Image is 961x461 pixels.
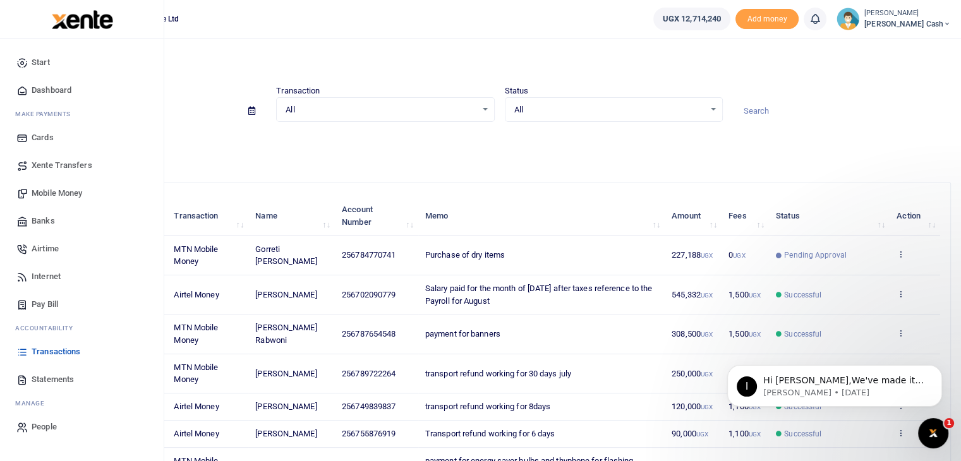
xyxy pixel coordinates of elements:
[425,369,571,378] span: transport refund working for 30 days july
[696,431,708,438] small: UGX
[735,13,799,23] a: Add money
[276,85,320,97] label: Transaction
[25,323,73,333] span: countability
[672,402,713,411] span: 120,000
[21,398,45,408] span: anage
[890,196,940,236] th: Action: activate to sort column ascending
[701,252,713,259] small: UGX
[174,290,219,299] span: Airtel Money
[10,338,154,366] a: Transactions
[728,250,745,260] span: 0
[52,10,113,29] img: logo-large
[32,131,54,144] span: Cards
[32,187,82,200] span: Mobile Money
[10,290,154,318] a: Pay Bill
[784,289,821,301] span: Successful
[672,429,708,438] span: 90,000
[10,76,154,104] a: Dashboard
[784,249,847,261] span: Pending Approval
[672,250,713,260] span: 227,188
[701,371,713,378] small: UGX
[672,329,713,338] span: 308,500
[663,13,721,25] span: UGX 12,714,240
[864,8,951,19] small: [PERSON_NAME]
[286,104,476,116] span: All
[10,179,154,207] a: Mobile Money
[48,137,951,150] p: Download
[10,104,154,124] li: M
[10,413,154,441] a: People
[10,263,154,290] a: Internet
[255,323,317,345] span: [PERSON_NAME] Rabwoni
[10,152,154,179] a: Xente Transfers
[701,292,713,299] small: UGX
[749,431,761,438] small: UGX
[728,429,761,438] span: 1,100
[174,323,218,345] span: MTN Mobile Money
[672,369,713,378] span: 250,000
[32,298,58,311] span: Pay Bill
[21,109,71,119] span: ake Payments
[51,14,113,23] a: logo-small logo-large logo-large
[174,244,218,266] span: MTN Mobile Money
[32,84,71,97] span: Dashboard
[342,329,396,338] span: 256787654548
[167,196,248,236] th: Transaction: activate to sort column ascending
[10,393,154,413] li: M
[708,338,961,427] iframe: Intercom notifications message
[174,429,219,438] span: Airtel Money
[665,196,722,236] th: Amount: activate to sort column ascending
[653,8,730,30] a: UGX 12,714,240
[174,402,219,411] span: Airtel Money
[514,104,704,116] span: All
[425,402,550,411] span: transport refund working for 8days
[248,196,335,236] th: Name: activate to sort column ascending
[749,331,761,338] small: UGX
[837,8,951,30] a: profile-user [PERSON_NAME] [PERSON_NAME] Cash
[32,215,55,227] span: Banks
[342,290,396,299] span: 256702090779
[10,49,154,76] a: Start
[864,18,951,30] span: [PERSON_NAME] Cash
[255,369,317,378] span: [PERSON_NAME]
[769,196,890,236] th: Status: activate to sort column ascending
[342,429,396,438] span: 256755876919
[837,8,859,30] img: profile-user
[735,9,799,30] li: Toup your wallet
[749,292,761,299] small: UGX
[418,196,665,236] th: Memo: activate to sort column ascending
[918,418,948,448] iframe: Intercom live chat
[255,244,317,266] span: Gorreti [PERSON_NAME]
[722,196,769,236] th: Fees: activate to sort column ascending
[48,54,951,68] h4: Transactions
[784,328,821,340] span: Successful
[32,421,57,433] span: People
[255,429,317,438] span: [PERSON_NAME]
[735,9,799,30] span: Add money
[32,56,50,69] span: Start
[342,369,396,378] span: 256789722264
[944,418,954,428] span: 1
[342,250,396,260] span: 256784770741
[32,242,59,255] span: Airtime
[784,428,821,440] span: Successful
[255,290,317,299] span: [PERSON_NAME]
[425,329,500,338] span: payment for banners
[733,100,951,122] input: Search
[728,290,761,299] span: 1,500
[32,345,80,358] span: Transactions
[425,284,652,306] span: Salary paid for the month of [DATE] after taxes reference to the Payroll for August
[10,207,154,235] a: Banks
[733,252,745,259] small: UGX
[701,331,713,338] small: UGX
[648,8,735,30] li: Wallet ballance
[10,318,154,338] li: Ac
[32,159,92,172] span: Xente Transfers
[174,362,218,385] span: MTN Mobile Money
[255,402,317,411] span: [PERSON_NAME]
[32,373,74,386] span: Statements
